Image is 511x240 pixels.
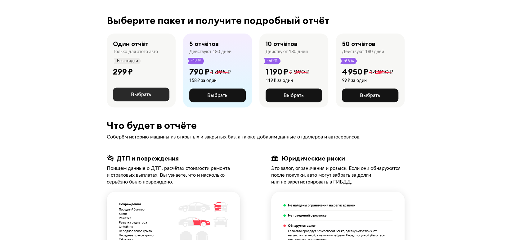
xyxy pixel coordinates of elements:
div: Это залог, ограничения и розыск. Если они обнаружатся после покупки, авто могут забрать за долги ... [271,165,405,185]
div: Только для этого авто [113,49,158,55]
div: Что будет в отчёте [107,120,405,131]
span: -60 % [267,58,278,64]
button: Выбрать [189,88,246,102]
span: 1 495 ₽ [210,69,231,75]
span: 14 950 ₽ [369,69,393,75]
button: Выбрать [266,88,322,102]
div: ДТП и повреждения [117,154,179,162]
div: 4 950 ₽ [342,67,368,77]
span: Выбрать [207,93,227,98]
span: Выбрать [131,92,151,97]
div: Один отчёт [113,40,148,48]
div: 119 ₽ за один [266,78,310,84]
div: Действуют 180 дней [342,49,384,55]
span: -47 % [191,58,202,64]
div: 5 отчётов [189,40,219,48]
div: 99 ₽ за один [342,78,393,84]
div: Действуют 180 дней [189,49,231,55]
div: 10 отчётов [266,40,298,48]
button: Выбрать [113,88,169,101]
span: 2 990 ₽ [289,69,310,75]
div: Действуют 180 дней [266,49,308,55]
div: 158 ₽ за один [189,78,231,84]
span: -66 % [343,58,354,64]
div: Соберём историю машины из открытых и закрытых баз, а также добавим данные от дилеров и автосервисов. [107,134,405,140]
div: 790 ₽ [189,67,209,77]
div: 50 отчётов [342,40,375,48]
div: Выберите пакет и получите подробный отчёт [107,15,405,26]
div: 299 ₽ [113,67,133,77]
button: Выбрать [342,88,398,102]
div: Поищем данные о ДТП, расчётах стоимости ремонта и страховых выплатах. Вы узнаете, что и насколько... [107,165,240,185]
div: Юридические риски [282,154,345,162]
span: Выбрать [360,93,380,98]
span: Выбрать [284,93,304,98]
div: 1 190 ₽ [266,67,288,77]
span: Без скидки [117,58,138,64]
